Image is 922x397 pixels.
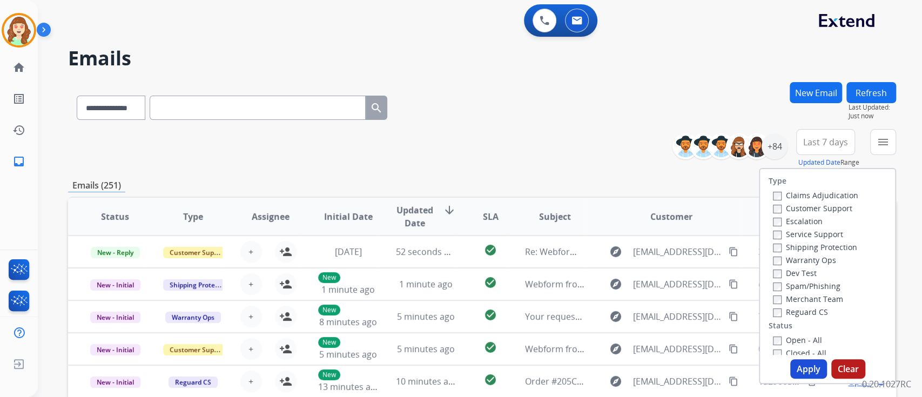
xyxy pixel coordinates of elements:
img: avatar [4,15,34,45]
mat-icon: list_alt [12,92,25,105]
mat-icon: arrow_downward [443,204,456,217]
mat-icon: person_add [279,278,292,291]
span: New - Initial [90,312,140,323]
button: Clear [831,359,865,379]
span: New - Initial [90,344,140,355]
span: Customer Support [163,247,233,258]
label: Open - All [773,335,822,345]
input: Dev Test [773,270,782,278]
label: Spam/Phishing [773,281,840,291]
label: Service Support [773,229,843,239]
label: Shipping Protection [773,242,857,252]
span: New - Initial [90,376,140,388]
span: Subject [539,210,571,223]
span: + [248,310,253,323]
mat-icon: explore [609,310,622,323]
span: + [248,375,253,388]
span: 5 minutes ago [397,311,455,322]
span: 1 minute ago [321,284,375,295]
span: 1a290053-8efe-4c55-8a62-2249e188eb83 [758,375,922,387]
span: Initial Date [324,210,372,223]
label: Customer Support [773,203,852,213]
label: Claims Adjudication [773,190,858,200]
button: + [240,371,262,392]
span: Webform from [EMAIL_ADDRESS][DOMAIN_NAME] on [DATE] [525,278,770,290]
span: 8 minutes ago [319,316,377,328]
span: 52 seconds ago [396,246,459,258]
span: SLA [482,210,498,223]
h2: Emails [68,48,896,69]
span: Last 7 days [803,140,848,144]
label: Status [769,320,792,331]
input: Claims Adjudication [773,192,782,200]
span: Range [798,158,859,167]
span: [EMAIL_ADDRESS][DOMAIN_NAME] [633,310,723,323]
span: [EMAIL_ADDRESS][DOMAIN_NAME] [633,278,723,291]
mat-icon: explore [609,342,622,355]
span: Warranty Ops [165,312,221,323]
span: + [248,245,253,258]
input: Reguard CS [773,308,782,317]
label: Closed - All [773,348,826,358]
mat-icon: explore [609,278,622,291]
button: Last 7 days [796,129,855,155]
button: Apply [790,359,827,379]
span: Re: Webform from [EMAIL_ADDRESS][DOMAIN_NAME] on [DATE] [525,246,784,258]
mat-icon: check_circle [484,373,497,386]
input: Spam/Phishing [773,282,782,291]
span: 1 minute ago [399,278,453,290]
label: Dev Test [773,268,817,278]
span: Status [101,210,129,223]
div: +84 [762,133,788,159]
span: New - Reply [91,247,140,258]
span: New - Initial [90,279,140,291]
mat-icon: check_circle [484,244,497,257]
mat-icon: person_add [279,310,292,323]
mat-icon: inbox [12,155,25,168]
p: New [318,305,340,315]
button: New Email [790,82,842,103]
p: New [318,369,340,380]
span: Type [183,210,203,223]
span: Customer [650,210,692,223]
span: 13 minutes ago [318,381,381,393]
span: Assignee [252,210,290,223]
span: Just now [849,112,896,120]
mat-icon: menu [877,136,890,149]
button: + [240,241,262,263]
span: Conversation ID [758,204,818,230]
mat-icon: content_copy [729,247,738,257]
label: Warranty Ops [773,255,836,265]
button: Updated Date [798,158,840,167]
input: Warranty Ops [773,257,782,265]
input: Merchant Team [773,295,782,304]
mat-icon: content_copy [729,344,738,354]
span: 0b81ddbf-7624-4177-9c46-6bec70f52155 [758,343,921,355]
span: Updated Date [396,204,434,230]
button: + [240,306,262,327]
span: [EMAIL_ADDRESS][DOMAIN_NAME] [633,342,723,355]
span: [EMAIL_ADDRESS][DOMAIN_NAME] [633,375,723,388]
span: 10 minutes ago [396,375,459,387]
label: Type [769,176,786,186]
label: Reguard CS [773,307,828,317]
label: Merchant Team [773,294,843,304]
span: [EMAIL_ADDRESS][DOMAIN_NAME] [633,245,723,258]
mat-icon: content_copy [729,279,738,289]
span: [DATE] [334,246,361,258]
input: Escalation [773,218,782,226]
span: + [248,342,253,355]
span: 39f5b365-9516-447c-b0f8-780c92454010 [758,246,920,258]
span: Webform from [EMAIL_ADDRESS][DOMAIN_NAME] on [DATE] [525,343,770,355]
label: Escalation [773,216,823,226]
input: Shipping Protection [773,244,782,252]
mat-icon: search [370,102,383,115]
p: 0.20.1027RC [862,378,911,391]
input: Service Support [773,231,782,239]
mat-icon: home [12,61,25,74]
button: + [240,273,262,295]
span: + [248,278,253,291]
button: + [240,338,262,360]
mat-icon: content_copy [729,376,738,386]
input: Open - All [773,337,782,345]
